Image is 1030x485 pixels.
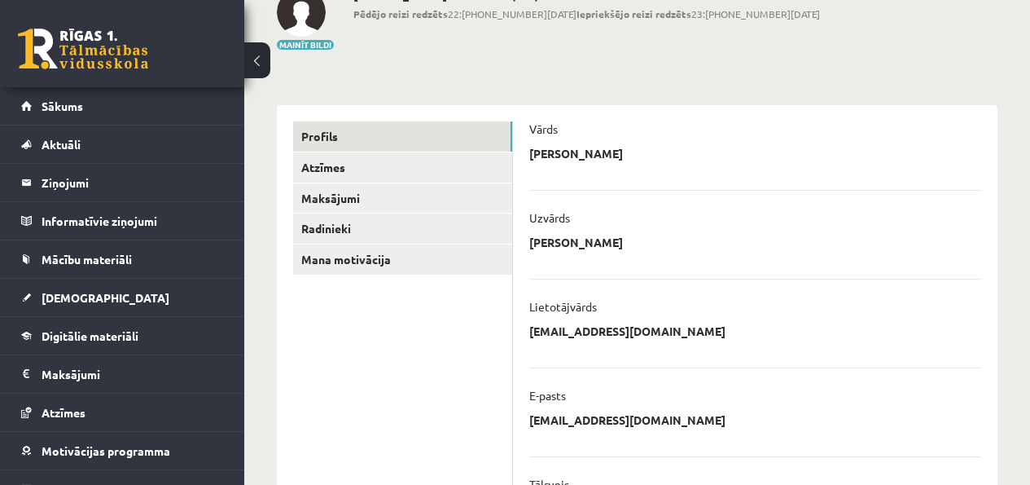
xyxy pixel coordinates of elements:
[293,214,512,244] a: Radinieki
[42,443,170,458] span: Motivācijas programma
[21,126,224,163] a: Aktuāli
[21,87,224,125] a: Sākums
[529,121,558,136] p: Vārds
[293,183,512,214] a: Maksājumi
[529,412,725,427] p: [EMAIL_ADDRESS][DOMAIN_NAME]
[42,164,224,201] legend: Ziņojumi
[529,299,597,314] p: Lietotājvārds
[21,355,224,393] a: Maksājumi
[529,146,623,161] p: [PERSON_NAME]
[21,394,224,431] a: Atzīmes
[293,245,512,275] a: Mana motivācija
[529,210,570,225] p: Uzvārds
[42,405,85,420] span: Atzīmes
[42,328,138,343] span: Digitālie materiāli
[293,152,512,183] a: Atzīmes
[42,202,224,240] legend: Informatīvie ziņojumi
[353,7,448,20] b: Pēdējo reizi redzēts
[529,388,566,403] p: E-pasts
[42,252,132,267] span: Mācību materiāli
[21,279,224,316] a: [DEMOGRAPHIC_DATA]
[42,290,169,305] span: [DEMOGRAPHIC_DATA]
[21,164,224,201] a: Ziņojumi
[21,317,224,355] a: Digitālie materiāli
[277,40,334,50] button: Mainīt bildi
[42,355,224,393] legend: Maksājumi
[353,7,820,21] span: 22:[PHONE_NUMBER][DATE] 23:[PHONE_NUMBER][DATE]
[529,324,725,338] p: [EMAIL_ADDRESS][DOMAIN_NAME]
[21,240,224,278] a: Mācību materiāli
[18,29,148,69] a: Rīgas 1. Tālmācības vidusskola
[42,99,83,113] span: Sākums
[293,121,512,152] a: Profils
[576,7,691,20] b: Iepriekšējo reizi redzēts
[21,432,224,470] a: Motivācijas programma
[42,137,81,152] span: Aktuāli
[529,235,623,249] p: [PERSON_NAME]
[21,202,224,240] a: Informatīvie ziņojumi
